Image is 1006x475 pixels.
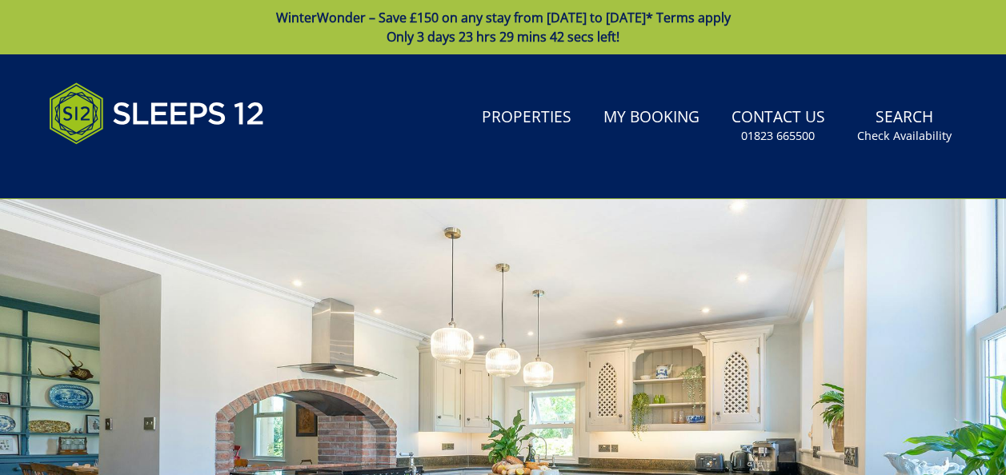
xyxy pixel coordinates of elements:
[475,100,578,136] a: Properties
[49,74,265,154] img: Sleeps 12
[387,28,619,46] span: Only 3 days 23 hrs 29 mins 42 secs left!
[851,100,958,152] a: SearchCheck Availability
[597,100,706,136] a: My Booking
[741,128,815,144] small: 01823 665500
[725,100,832,152] a: Contact Us01823 665500
[857,128,952,144] small: Check Availability
[41,163,209,177] iframe: Customer reviews powered by Trustpilot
